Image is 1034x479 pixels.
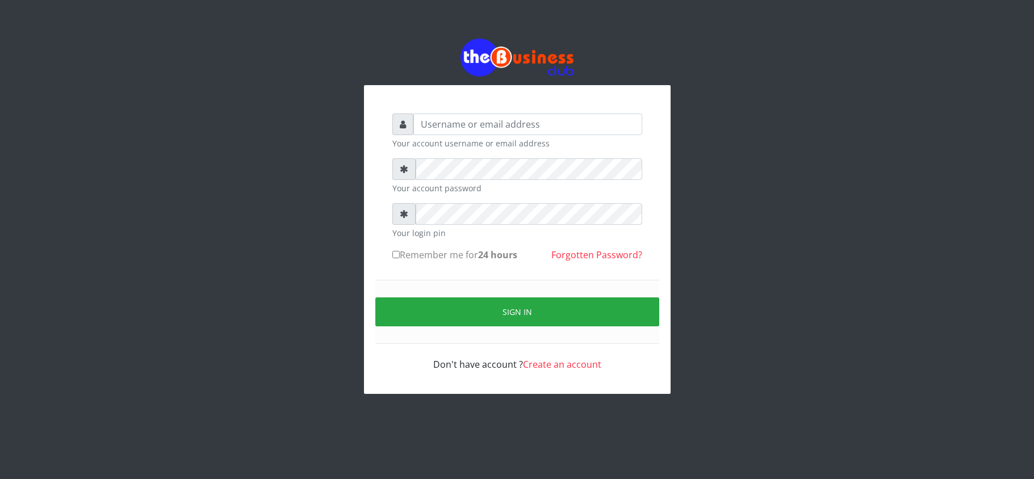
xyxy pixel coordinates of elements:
[413,114,642,135] input: Username or email address
[478,249,517,261] b: 24 hours
[392,137,642,149] small: Your account username or email address
[392,248,517,262] label: Remember me for
[392,251,400,258] input: Remember me for24 hours
[392,227,642,239] small: Your login pin
[392,182,642,194] small: Your account password
[551,249,642,261] a: Forgotten Password?
[392,344,642,371] div: Don't have account ?
[523,358,601,371] a: Create an account
[375,297,659,326] button: Sign in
